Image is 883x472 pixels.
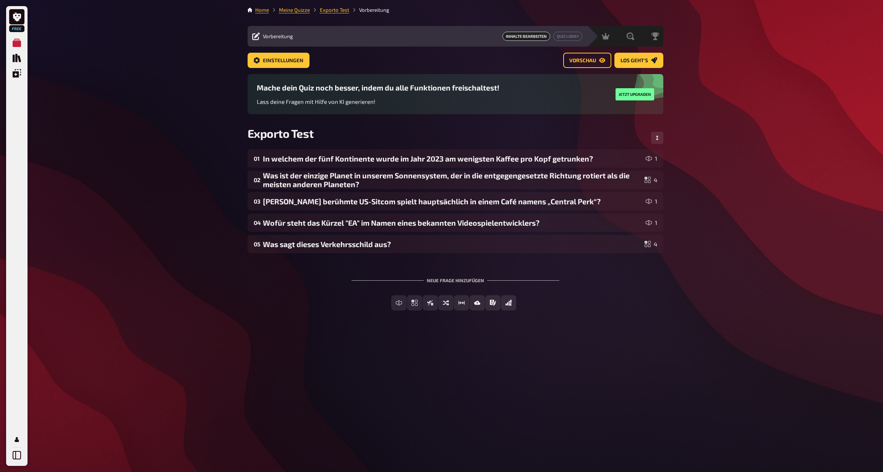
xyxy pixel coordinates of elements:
[438,295,454,310] button: Sortierfrage
[621,58,648,63] span: Los geht's
[279,7,310,13] a: Meine Quizze
[646,155,657,162] div: 1
[263,33,293,39] span: Vorbereitung
[454,295,469,310] button: Schätzfrage
[248,126,314,140] span: Exporto Test
[269,6,310,14] li: Meine Quizze
[645,177,657,183] div: 4
[614,53,663,68] a: Los geht's
[263,154,643,163] div: In welchem der fünf Kontinente wurde im Jahr 2023 am wenigsten Kaffee pro Kopf getrunken?
[310,6,349,14] li: Exporto Test
[563,53,611,68] a: Vorschau
[407,295,422,310] button: Einfachauswahl
[646,220,657,226] div: 1
[255,6,269,14] li: Home
[254,198,260,205] div: 03
[254,219,260,226] div: 04
[254,241,260,247] div: 05
[254,155,260,162] div: 01
[263,171,642,189] div: Was ist der einzige Planet in unserem Sonnensystem, der in die entgegengesetzte Richtung rotiert ...
[553,32,582,41] a: Quiz Lobby
[352,265,559,289] div: Neue Frage hinzufügen
[263,58,303,63] span: Einstellungen
[254,176,260,183] div: 02
[651,132,663,144] button: Reihenfolge anpassen
[645,241,657,247] div: 4
[263,240,642,249] div: Was sagt dieses Verkehrsschild aus?
[470,295,485,310] button: Bild-Antwort
[248,53,309,68] a: Einstellungen
[9,432,24,447] a: Mein Konto
[646,198,657,204] div: 1
[10,26,24,31] span: Free
[9,50,24,66] a: Quiz Sammlung
[263,218,643,227] div: Wofür steht das Kürzel "EA" im Namen eines bekannten Videospielentwicklers?
[502,32,550,41] span: Inhalte Bearbeiten
[9,35,24,50] a: Meine Quizze
[569,58,596,63] span: Vorschau
[9,66,24,81] a: Einblendungen
[263,197,643,206] div: [PERSON_NAME] berühmte US-Sitcom spielt hauptsächlich in einem Café namens „Central Perk“?
[255,7,269,13] a: Home
[257,98,375,105] span: Lass deine Fragen mit Hilfe von KI generieren!
[391,295,407,310] button: Freitext Eingabe
[349,6,389,14] li: Vorbereitung
[257,83,499,92] h3: Mache dein Quiz noch besser, indem du alle Funktionen freischaltest!
[501,295,516,310] button: Offline Frage
[423,295,438,310] button: Wahr / Falsch
[616,88,654,100] button: Jetzt upgraden
[485,295,501,310] button: Prosa (Langtext)
[320,7,349,13] a: Exporto Test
